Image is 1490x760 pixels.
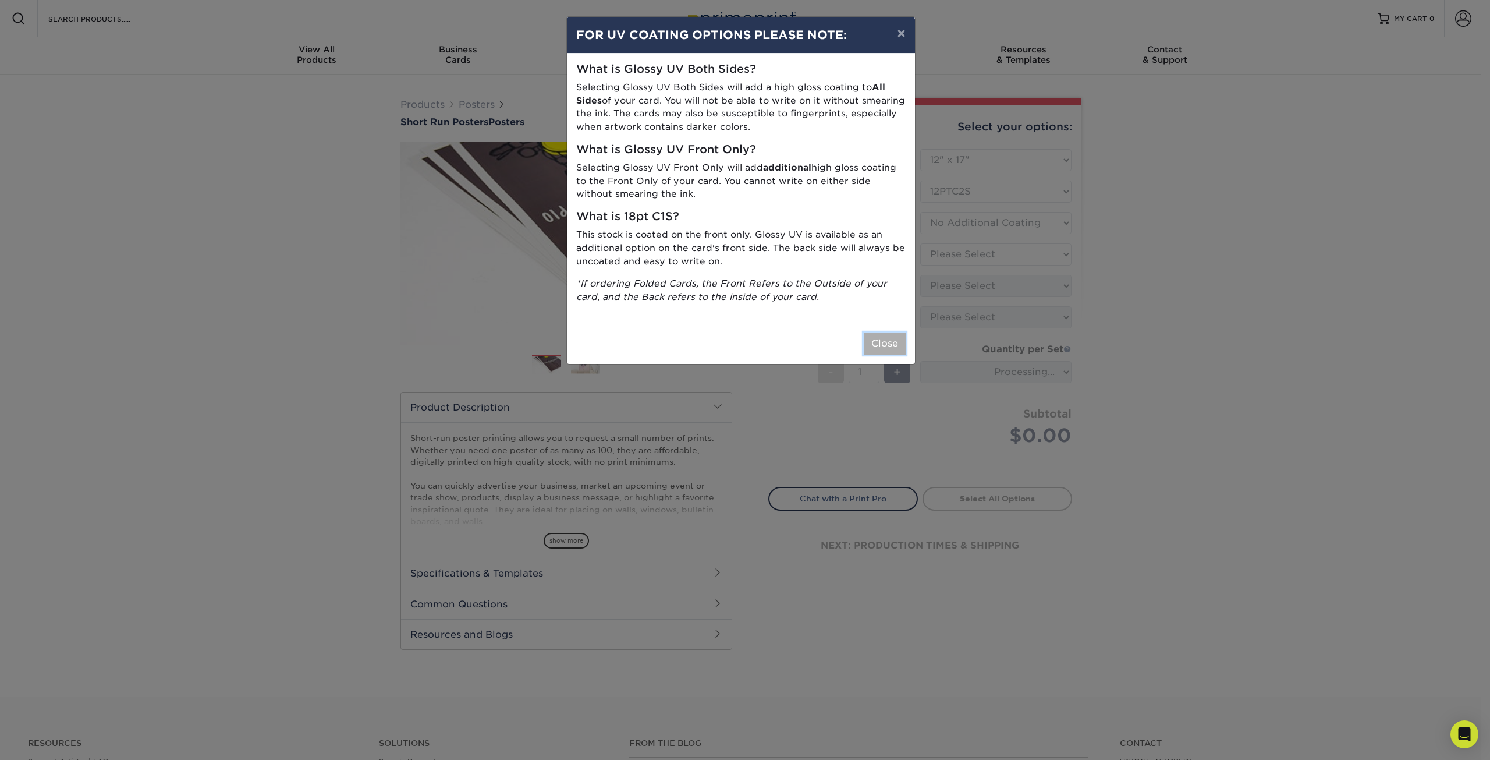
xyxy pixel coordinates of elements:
[576,228,906,268] p: This stock is coated on the front only. Glossy UV is available as an additional option on the car...
[763,162,811,173] strong: additional
[576,278,887,302] i: *If ordering Folded Cards, the Front Refers to the Outside of your card, and the Back refers to t...
[576,143,906,157] h5: What is Glossy UV Front Only?
[864,333,906,355] button: Close
[576,81,906,134] p: Selecting Glossy UV Both Sides will add a high gloss coating to of your card. You will not be abl...
[576,210,906,224] h5: What is 18pt C1S?
[888,17,914,50] button: ×
[576,26,906,44] h4: FOR UV COATING OPTIONS PLEASE NOTE:
[576,82,885,106] strong: All Sides
[1450,720,1478,748] div: Open Intercom Messenger
[576,161,906,201] p: Selecting Glossy UV Front Only will add high gloss coating to the Front Only of your card. You ca...
[576,63,906,76] h5: What is Glossy UV Both Sides?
